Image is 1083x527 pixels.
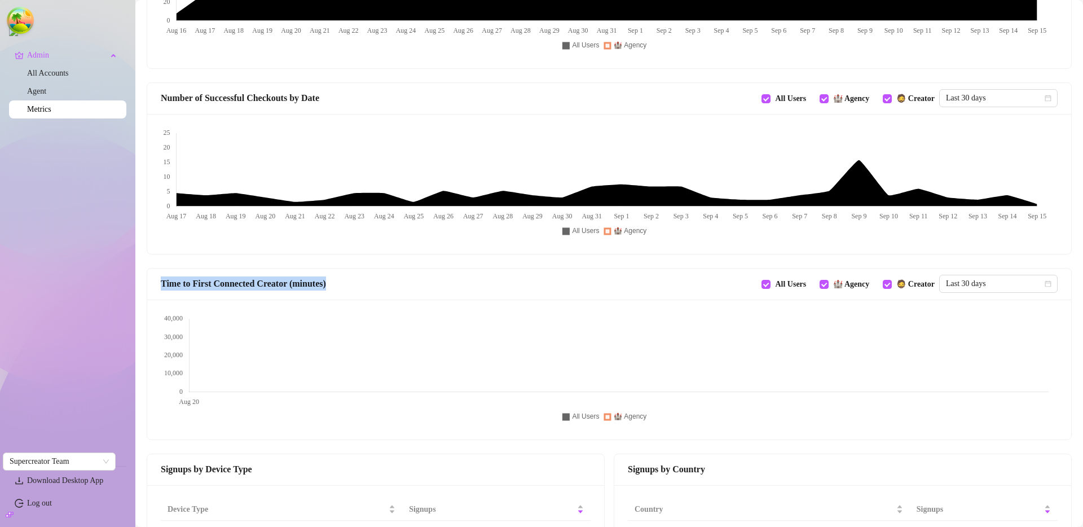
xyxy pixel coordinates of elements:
[635,503,894,516] span: Country
[892,93,939,105] span: 🧔 Creator
[27,499,52,507] a: Log out
[409,503,575,516] span: Signups
[27,87,46,95] a: Agent
[6,511,14,519] span: build
[946,90,1051,107] span: Last 30 days
[829,278,874,291] span: 🏰 Agency
[15,51,24,60] span: crown
[27,69,69,77] a: All Accounts
[168,503,386,516] span: Device Type
[27,105,51,113] a: Metrics
[27,46,107,64] span: Admin
[1045,280,1051,287] span: calendar
[161,91,319,105] span: Number of Successful Checkouts by Date
[946,275,1051,292] span: Last 30 days
[161,462,591,476] div: Signups by Device Type
[9,9,32,32] button: Open Tanstack query devtools
[771,93,811,105] span: All Users
[10,453,109,470] span: Supercreator Team
[771,278,811,291] span: All Users
[161,276,326,291] span: Time to First Connected Creator (minutes)
[829,93,874,105] span: 🏰 Agency
[628,462,1058,476] div: Signups by Country
[892,278,939,291] span: 🧔 Creator
[15,476,24,485] span: download
[402,499,591,521] th: Signups
[917,503,1042,516] span: Signups
[910,499,1058,521] th: Signups
[161,499,402,521] th: Device Type
[1045,95,1051,102] span: calendar
[628,499,910,521] th: Country
[27,476,103,485] span: Download Desktop App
